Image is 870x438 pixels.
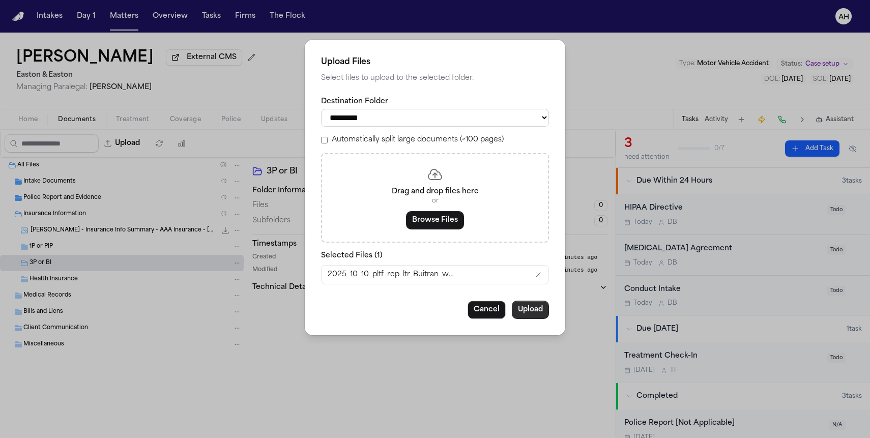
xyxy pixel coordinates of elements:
[332,135,504,145] label: Automatically split large documents (>100 pages)
[334,187,536,197] p: Drag and drop files here
[321,97,549,107] label: Destination Folder
[321,56,549,68] h2: Upload Files
[512,301,549,319] button: Upload
[468,301,506,319] button: Cancel
[321,72,549,84] p: Select files to upload to the selected folder.
[534,271,542,279] button: Remove 2025_10_10_pltf_rep_ltr_Buitran_w_DoC eSigned.pdf
[328,270,455,280] span: 2025_10_10_pltf_rep_ltr_Buitran_w_DoC eSigned.pdf
[406,211,464,229] button: Browse Files
[321,251,549,261] p: Selected Files ( 1 )
[334,197,536,205] p: or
